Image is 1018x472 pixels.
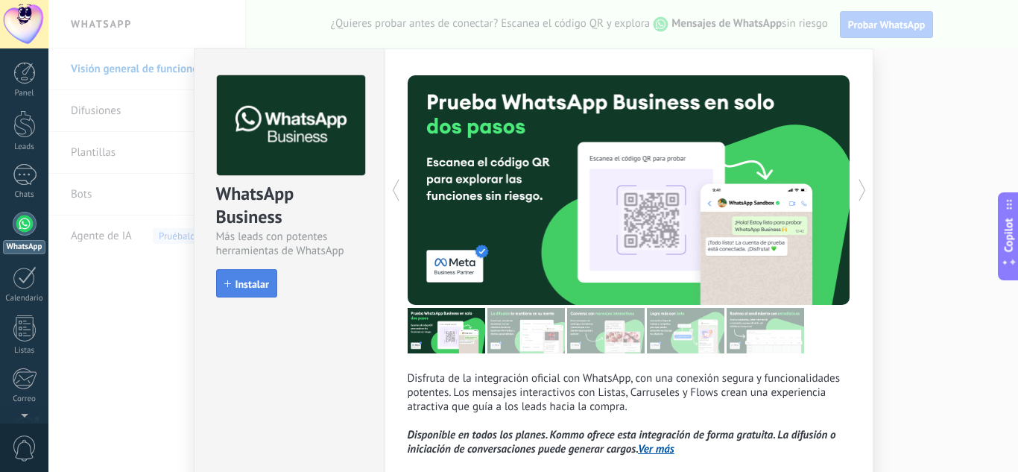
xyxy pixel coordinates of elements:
span: Copilot [1002,218,1017,252]
img: tour_image_7a4924cebc22ed9e3259523e50fe4fd6.png [408,308,485,353]
p: Disfruta de la integración oficial con WhatsApp, con una conexión segura y funcionalidades potent... [408,371,850,456]
button: Instalar [216,269,277,298]
div: Chats [3,190,46,200]
div: Leads [3,142,46,152]
span: Instalar [235,279,269,289]
div: Calendario [3,294,46,303]
a: Ver más [638,442,674,456]
div: Listas [3,346,46,356]
img: tour_image_1009fe39f4f058b759f0df5a2b7f6f06.png [567,308,645,353]
div: Panel [3,89,46,98]
div: WhatsApp [3,240,45,254]
img: tour_image_62c9952fc9cf984da8d1d2aa2c453724.png [647,308,724,353]
div: Correo [3,394,46,404]
div: Más leads con potentes herramientas de WhatsApp [216,230,363,258]
img: logo_main.png [217,75,365,176]
div: WhatsApp Business [216,182,363,230]
img: tour_image_cc27419dad425b0ae96c2716632553fa.png [487,308,565,353]
img: tour_image_cc377002d0016b7ebaeb4dbe65cb2175.png [727,308,804,353]
i: Disponible en todos los planes. Kommo ofrece esta integración de forma gratuita. La difusión o in... [408,428,836,456]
